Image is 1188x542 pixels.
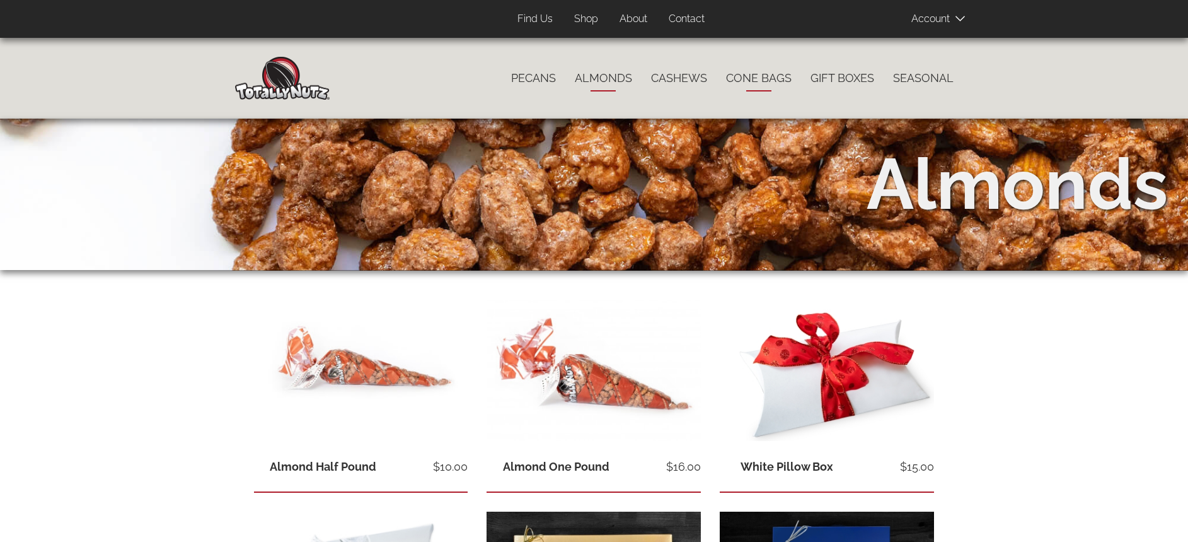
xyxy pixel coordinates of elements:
a: Shop [565,7,608,32]
img: one pound of cinnamon-sugar glazed almonds inside a red and clear Totally Nutz poly bag [487,300,701,441]
a: Almond Half Pound [270,460,376,473]
a: Cone Bags [717,65,801,91]
div: Almonds [867,134,1168,235]
a: Find Us [508,7,562,32]
a: Almonds [565,65,642,91]
img: Home [235,57,330,100]
a: Almond One Pound [503,460,609,473]
img: white pillow box [720,300,934,443]
a: Pecans [502,65,565,91]
a: Contact [659,7,714,32]
img: half pound of cinnamon-sugar glazed almonds inside a red and clear Totally Nutz poly bag [254,300,468,441]
a: About [610,7,657,32]
a: Cashews [642,65,717,91]
a: Seasonal [884,65,963,91]
a: Gift Boxes [801,65,884,91]
a: White Pillow Box [741,460,833,473]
